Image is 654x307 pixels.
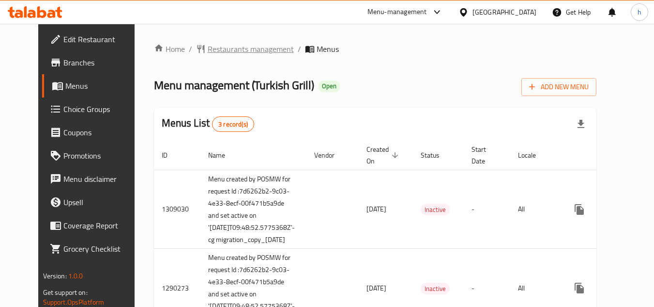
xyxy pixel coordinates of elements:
div: Inactive [421,204,450,215]
span: Name [208,149,238,161]
span: [DATE] [366,282,386,294]
span: Grocery Checklist [63,243,140,255]
span: [DATE] [366,203,386,215]
a: Home [154,43,185,55]
button: Change Status [591,198,614,221]
span: ID [162,149,180,161]
span: 3 record(s) [213,120,254,129]
span: Created On [366,144,401,167]
div: Total records count [212,116,254,132]
span: 1.0.0 [68,270,83,282]
button: Add New Menu [521,78,596,96]
a: Upsell [42,191,148,214]
div: Export file [569,113,593,136]
span: Edit Restaurant [63,33,140,45]
div: Menu-management [367,6,427,18]
a: Restaurants management [196,43,294,55]
button: more [568,198,591,221]
span: Coverage Report [63,220,140,231]
a: Branches [42,51,148,74]
span: h [638,7,641,17]
span: Open [318,82,340,90]
a: Menus [42,74,148,97]
span: Inactive [421,283,450,294]
a: Grocery Checklist [42,237,148,260]
span: Get support on: [43,286,88,299]
span: Menu disclaimer [63,173,140,185]
a: Coverage Report [42,214,148,237]
a: Coupons [42,121,148,144]
span: Menus [65,80,140,92]
span: Coupons [63,127,140,138]
nav: breadcrumb [154,43,597,55]
span: Inactive [421,204,450,215]
span: Locale [518,149,548,161]
span: Status [421,149,452,161]
button: Change Status [591,276,614,300]
span: Vendor [314,149,347,161]
span: Upsell [63,196,140,208]
td: All [510,170,560,249]
a: Choice Groups [42,97,148,121]
span: Promotions [63,150,140,162]
span: Start Date [471,144,499,167]
a: Edit Restaurant [42,28,148,51]
td: Menu created by POSMW for request Id :7d6262b2-9c03-4e33-8ecf-00f471b5a9de and set active on '[DA... [200,170,306,249]
span: Add New Menu [529,81,589,93]
td: 1309030 [154,170,200,249]
a: Menu disclaimer [42,167,148,191]
li: / [298,43,301,55]
span: Menu management ( Turkish Grill ) [154,74,314,96]
span: Menus [317,43,339,55]
span: Restaurants management [208,43,294,55]
div: Inactive [421,283,450,294]
td: - [464,170,510,249]
span: Version: [43,270,67,282]
button: more [568,276,591,300]
li: / [189,43,192,55]
a: Promotions [42,144,148,167]
h2: Menus List [162,116,254,132]
div: [GEOGRAPHIC_DATA] [472,7,536,17]
span: Branches [63,57,140,68]
span: Choice Groups [63,103,140,115]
